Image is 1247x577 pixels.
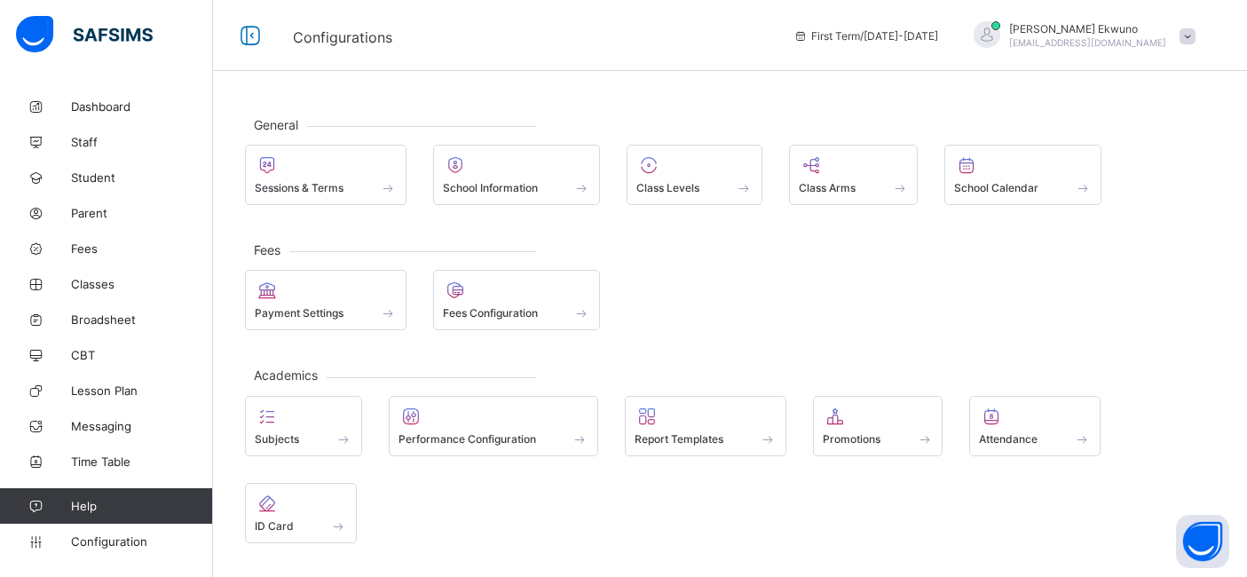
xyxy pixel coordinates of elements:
span: Staff [71,135,213,149]
span: Class Arms [799,181,856,194]
span: School Information [443,181,538,194]
span: Payment Settings [255,306,343,320]
div: Subjects [245,396,362,456]
span: [PERSON_NAME] Ekwuno [1009,22,1166,36]
div: Attendance [969,396,1101,456]
div: Payment Settings [245,270,406,330]
div: Report Templates [625,396,786,456]
div: Performance Configuration [389,396,599,456]
span: School Calendar [954,181,1038,194]
span: Fees [71,241,213,256]
span: Time Table [71,454,213,469]
span: ID Card [255,519,294,533]
div: Fees Configuration [433,270,601,330]
span: Classes [71,277,213,291]
div: ID Card [245,483,357,543]
span: Promotions [823,432,880,446]
span: Class Levels [636,181,699,194]
span: Configuration [71,534,212,549]
span: Broadsheet [71,312,213,327]
div: School Information [433,145,601,205]
span: Fees [245,242,289,257]
span: [EMAIL_ADDRESS][DOMAIN_NAME] [1009,37,1166,48]
span: Messaging [71,419,213,433]
span: Student [71,170,213,185]
div: Promotions [813,396,943,456]
span: Subjects [255,432,299,446]
span: Lesson Plan [71,383,213,398]
span: Report Templates [635,432,723,446]
span: session/term information [793,29,938,43]
div: School Calendar [944,145,1101,205]
span: General [245,117,307,132]
span: Dashboard [71,99,213,114]
div: Sessions & Terms [245,145,406,205]
img: safsims [16,16,153,53]
div: VivianEkwuno [956,21,1204,51]
button: Open asap [1176,515,1229,568]
span: Parent [71,206,213,220]
span: Fees Configuration [443,306,538,320]
span: Sessions & Terms [255,181,343,194]
span: Performance Configuration [399,432,536,446]
span: Configurations [293,28,392,46]
div: Class Arms [789,145,919,205]
div: Class Levels [627,145,762,205]
span: Academics [245,368,327,383]
span: Attendance [979,432,1038,446]
span: Help [71,499,212,513]
span: CBT [71,348,213,362]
